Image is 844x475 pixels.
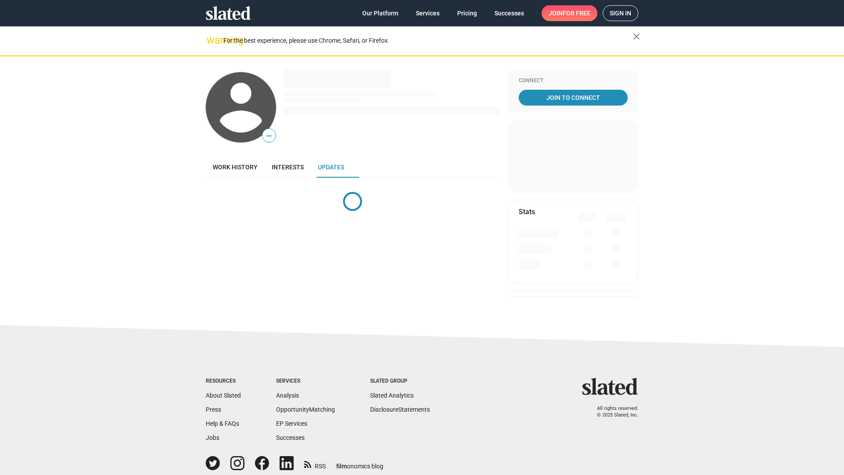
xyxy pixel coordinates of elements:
a: Pricing [450,5,484,21]
div: Services [276,378,335,385]
div: Connect [519,77,628,84]
a: Jobs [206,434,219,441]
a: Joinfor free [542,5,597,21]
span: Sign in [610,6,631,21]
span: Work history [213,164,258,171]
a: Work history [206,157,265,178]
a: EP Services [276,420,307,427]
div: For the best experience, please use Chrome, Safari, or Firefox. [223,35,633,47]
span: — [262,130,276,142]
a: Press [206,406,221,413]
span: Join To Connect [520,90,626,106]
a: OpportunityMatching [276,406,335,413]
mat-icon: warning [207,35,217,45]
p: All rights reserved. © 2025 Slated, Inc. [588,406,638,418]
mat-card-title: Stats [519,207,535,216]
a: Sign in [603,5,638,21]
mat-icon: close [631,31,642,42]
span: for free [563,5,590,21]
a: Analysis [276,392,299,399]
div: Slated Group [370,378,430,385]
div: Resources [206,378,241,385]
a: RSS [304,457,326,471]
span: Updates [318,164,344,171]
a: Services [409,5,447,21]
a: DisclosureStatements [370,406,430,413]
a: About Slated [206,392,241,399]
a: Join To Connect [519,90,628,106]
span: Pricing [457,5,477,21]
span: Interests [272,164,304,171]
a: Help & FAQs [206,420,239,427]
a: Successes [487,5,531,21]
span: Our Platform [362,5,398,21]
span: film [336,463,347,470]
span: Services [416,5,440,21]
span: Successes [495,5,524,21]
span: Join [549,5,590,21]
a: filmonomics blog [336,455,383,471]
a: Slated Analytics [370,392,414,399]
a: Successes [276,434,305,441]
a: Updates [311,157,351,178]
a: Interests [265,157,311,178]
a: Our Platform [355,5,405,21]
